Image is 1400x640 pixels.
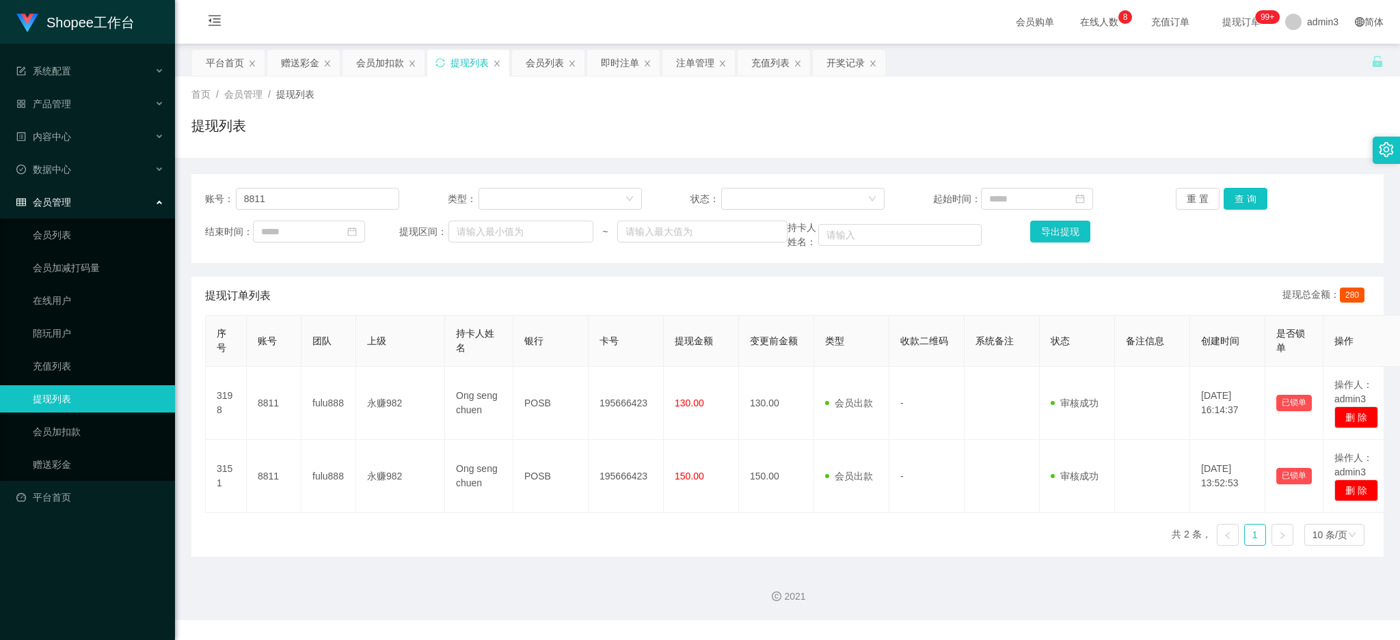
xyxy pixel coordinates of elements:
[589,367,664,440] td: 195666423
[593,225,617,239] span: ~
[1271,524,1293,546] li: 下一页
[1334,406,1378,428] button: 删 除
[1118,10,1132,24] sup: 8
[247,367,301,440] td: 8811
[301,367,356,440] td: fulu888
[33,254,164,281] a: 会员加减打码量
[787,221,818,249] span: 持卡人姓名：
[408,59,416,68] i: 图标: close
[675,398,704,408] span: 130.00
[247,440,301,513] td: 8811
[206,50,244,76] div: 平台首页
[675,335,713,346] span: 提现金额
[1190,440,1265,513] td: [DATE] 13:52:53
[191,1,238,44] i: 图标: menu-fold
[1176,188,1220,210] button: 重 置
[258,335,277,346] span: 账号
[356,440,445,513] td: 永赚982
[301,440,356,513] td: fulu888
[186,589,1389,604] div: 2021
[16,197,71,208] span: 会员管理
[690,192,721,206] span: 状态：
[1224,188,1267,210] button: 查 询
[524,335,543,346] span: 银行
[1172,524,1211,546] li: 共 2 条，
[16,66,71,76] span: 系统配置
[448,192,479,206] span: 类型：
[323,59,332,68] i: 图标: close
[1126,335,1164,346] span: 备注信息
[1334,452,1373,477] span: 操作人：admin3
[1312,525,1347,545] div: 10 条/页
[643,59,651,68] i: 图标: close
[191,89,211,100] span: 首页
[1123,10,1128,24] p: 8
[750,335,798,346] span: 变更前金额
[675,471,704,482] span: 150.00
[751,50,790,76] div: 充值列表
[1255,10,1280,24] sup: 197
[356,367,445,440] td: 永赚982
[589,440,664,513] td: 195666423
[625,195,634,204] i: 图标: down
[933,192,981,206] span: 起始时间：
[205,225,253,239] span: 结束时间：
[356,50,404,76] div: 会员加扣款
[568,59,576,68] i: 图标: close
[16,197,26,207] i: 图标: table
[33,451,164,478] a: 赠送彩金
[224,89,262,100] span: 会员管理
[513,367,589,440] td: POSB
[399,225,448,239] span: 提现区间：
[1073,17,1125,27] span: 在线人数
[1348,531,1356,540] i: 图标: down
[1282,288,1370,304] div: 提现总金额：
[367,335,386,346] span: 上级
[825,471,873,482] span: 会员出款
[1276,395,1312,411] button: 已锁单
[1224,531,1232,540] i: 图标: left
[617,221,787,242] input: 请输入最大值为
[1201,335,1239,346] span: 创建时间
[33,287,164,314] a: 在线用户
[493,59,501,68] i: 图标: close
[1051,335,1070,346] span: 状态
[206,367,247,440] td: 3198
[205,288,271,304] span: 提现订单列表
[16,16,135,27] a: Shopee工作台
[869,59,877,68] i: 图标: close
[1278,531,1287,540] i: 图标: right
[718,59,727,68] i: 图标: close
[248,59,256,68] i: 图标: close
[16,132,26,141] i: 图标: profile
[16,66,26,76] i: 图标: form
[450,50,489,76] div: 提现列表
[868,195,876,204] i: 图标: down
[1340,288,1364,303] span: 280
[281,50,319,76] div: 赠送彩金
[676,50,714,76] div: 注单管理
[513,440,589,513] td: POSB
[16,99,26,109] i: 图标: appstore-o
[16,164,71,175] span: 数据中心
[448,221,593,242] input: 请输入最小值为
[1334,379,1373,404] span: 操作人：admin3
[900,398,904,408] span: -
[16,98,71,109] span: 产品管理
[16,131,71,142] span: 内容中心
[601,50,639,76] div: 即时注单
[1051,398,1099,408] span: 审核成功
[205,192,236,206] span: 账号：
[1244,524,1266,546] li: 1
[191,115,246,136] h1: 提现列表
[1276,328,1305,353] span: 是否锁单
[16,14,38,33] img: logo.9652507e.png
[772,592,781,601] i: 图标: copyright
[826,50,865,76] div: 开奖记录
[33,385,164,413] a: 提现列表
[33,320,164,347] a: 陪玩用户
[1355,17,1364,27] i: 图标: global
[1215,17,1267,27] span: 提现订单
[1030,221,1090,242] button: 导出提现
[975,335,1014,346] span: 系统备注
